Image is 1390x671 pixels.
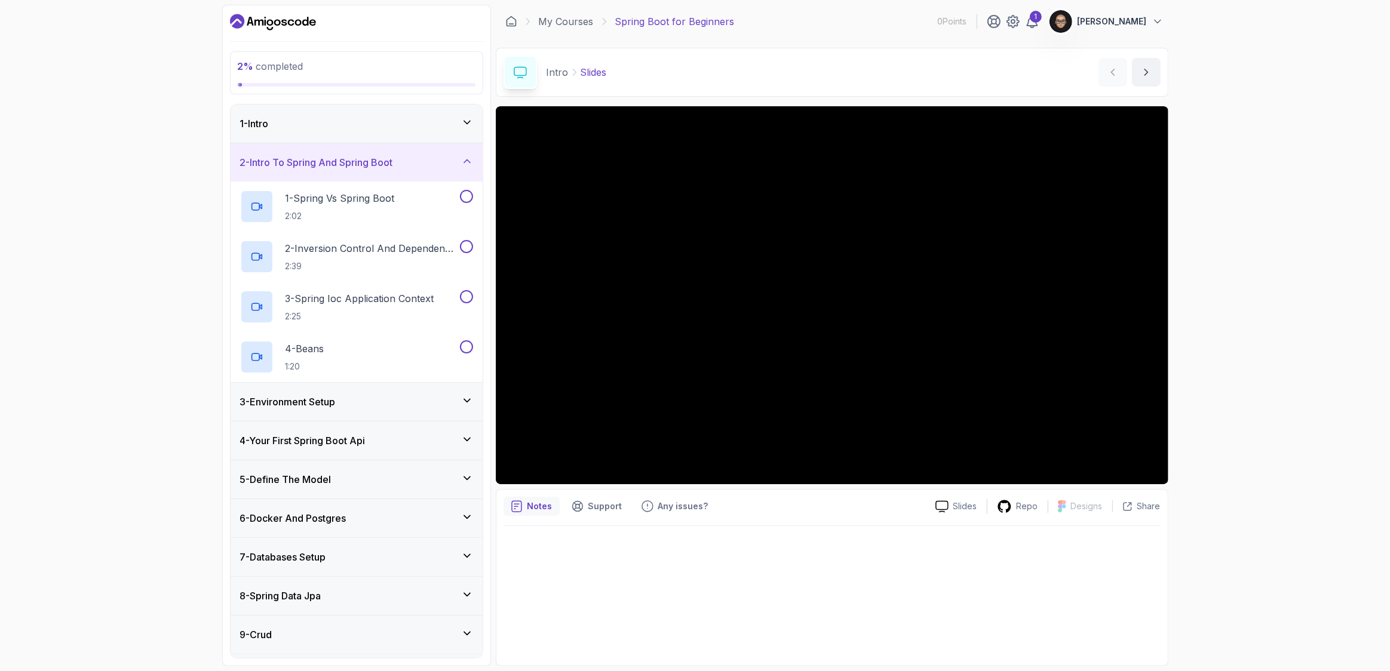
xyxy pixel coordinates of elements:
button: Support button [564,497,630,516]
h3: 3 - Environment Setup [240,395,336,409]
h3: 1 - Intro [240,116,269,131]
p: 4 - Beans [286,341,324,356]
button: 1-Spring Vs Spring Boot2:02 [240,190,473,223]
button: 5-Define The Model [231,460,483,498]
a: My Courses [539,14,594,29]
p: Spring Boot for Beginners [615,14,735,29]
h3: 6 - Docker And Postgres [240,511,346,525]
h3: 9 - Crud [240,627,272,642]
p: 0 Points [938,16,967,27]
p: 2:39 [286,260,458,272]
button: 3-Environment Setup [231,383,483,421]
p: Slides [953,500,977,512]
span: 2 % [238,60,254,72]
button: 7-Databases Setup [231,538,483,576]
a: Slides [926,500,987,513]
h3: 7 - Databases Setup [240,550,326,564]
button: 4-Your First Spring Boot Api [231,421,483,460]
p: Notes [527,500,553,512]
p: Support [588,500,622,512]
p: 2:25 [286,310,434,322]
p: Intro [547,65,569,79]
p: 2:02 [286,210,395,222]
button: 2-Inversion Control And Dependency Injection2:39 [240,240,473,273]
button: 1-Intro [231,104,483,143]
h3: 5 - Define The Model [240,472,332,487]
p: Repo [1017,500,1038,512]
button: 9-Crud [231,615,483,654]
button: 6-Docker And Postgres [231,499,483,537]
p: 3 - Spring Ioc Application Context [286,291,434,306]
button: next content [1132,58,1161,87]
div: 1 [1030,11,1042,23]
h3: 2 - Intro To Spring And Spring Boot [240,155,393,170]
button: 3-Spring Ioc Application Context2:25 [240,290,473,324]
p: Share [1137,500,1161,512]
button: Share [1112,500,1161,512]
h3: 4 - Your First Spring Boot Api [240,433,366,448]
img: user profile image [1050,10,1072,33]
p: Slides [581,65,607,79]
a: Dashboard [230,13,316,32]
p: Any issues? [658,500,708,512]
button: Feedback button [634,497,716,516]
p: 1:20 [286,361,324,373]
span: completed [238,60,303,72]
button: 2-Intro To Spring And Spring Boot [231,143,483,181]
button: notes button [504,497,560,516]
p: 2 - Inversion Control And Dependency Injection [286,241,458,256]
h3: 8 - Spring Data Jpa [240,589,321,603]
a: Dashboard [505,16,517,27]
p: 1 - Spring Vs Spring Boot [286,191,395,205]
button: 8-Spring Data Jpa [231,577,483,615]
p: Designs [1071,500,1103,512]
a: Repo [987,499,1048,514]
button: user profile image[PERSON_NAME] [1049,10,1164,33]
button: previous content [1099,58,1127,87]
button: 4-Beans1:20 [240,340,473,374]
p: [PERSON_NAME] [1078,16,1147,27]
a: 1 [1025,14,1039,29]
